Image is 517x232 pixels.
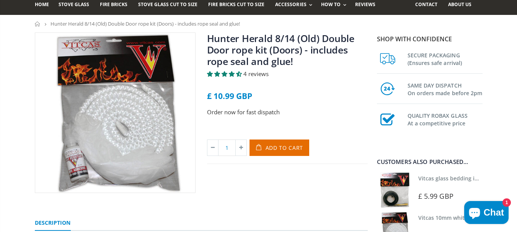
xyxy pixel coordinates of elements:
h3: QUALITY ROBAX GLASS At a competitive price [408,110,483,127]
div: Customers also purchased... [377,159,483,165]
img: Vitcas stove glass bedding in tape [377,172,413,208]
h3: SAME DAY DISPATCH On orders made before 2pm [408,80,483,97]
span: Reviews [355,1,375,8]
p: Order now for fast dispatch [207,108,368,117]
span: Fire Bricks [100,1,127,8]
span: Contact [415,1,437,8]
span: 4 reviews [243,70,269,78]
span: Hunter Herald 8/14 (Old) Double Door rope kit (Doors) - includes rope seal and glue! [51,20,240,27]
span: Accessories [275,1,306,8]
span: How To [321,1,341,8]
a: Description [35,216,71,231]
inbox-online-store-chat: Shopify online store chat [462,201,511,226]
span: About us [448,1,471,8]
span: 4.25 stars [207,70,243,78]
span: Stove Glass [59,1,89,8]
span: Stove Glass Cut To Size [138,1,197,8]
span: Fire Bricks Cut To Size [208,1,264,8]
span: £ 10.99 GBP [207,91,252,101]
h3: SECURE PACKAGING (Ensures safe arrival) [408,50,483,67]
a: Home [35,21,41,26]
img: nt-kit-12mm-dia.white-fire-rope-adhesive-517-p_0ac7b791-b52e-4a5d-9b81-c314ac6f873c_800x_crop_cen... [35,33,195,193]
span: Add to Cart [266,144,303,151]
a: Hunter Herald 8/14 (Old) Double Door rope kit (Doors) - includes rope seal and glue! [207,32,354,68]
p: Shop with confidence [377,34,483,44]
span: £ 5.99 GBP [418,191,453,201]
span: Home [35,1,49,8]
button: Add to Cart [250,140,310,156]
